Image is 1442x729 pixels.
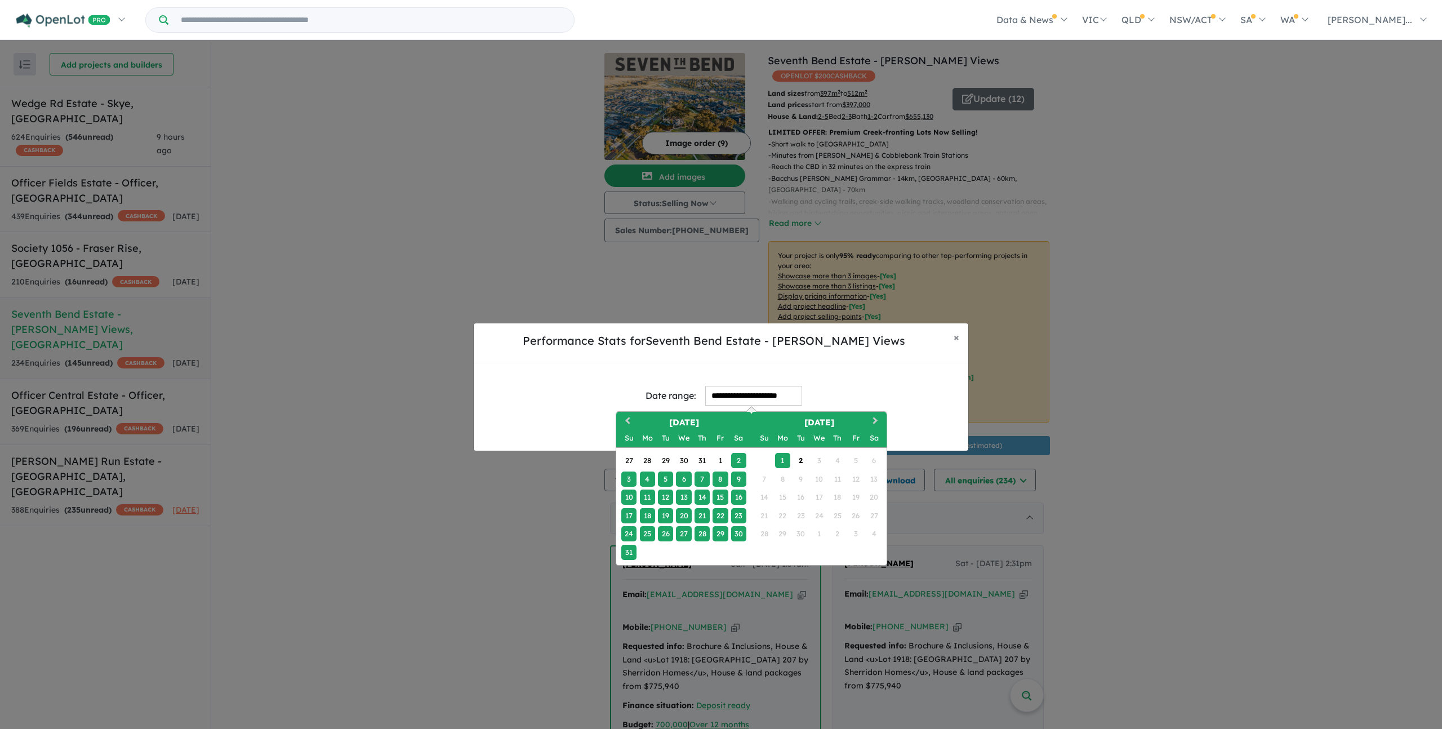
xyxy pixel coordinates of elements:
[640,430,655,446] div: Monday
[695,490,710,505] div: Choose Thursday, August 14th, 2025
[830,508,845,523] div: Not available Thursday, September 25th, 2025
[713,490,728,505] div: Choose Friday, August 15th, 2025
[866,453,882,468] div: Not available Saturday, September 6th, 2025
[658,430,673,446] div: Tuesday
[793,490,808,505] div: Not available Tuesday, September 16th, 2025
[621,526,637,541] div: Choose Sunday, August 24th, 2025
[793,508,808,523] div: Not available Tuesday, September 23rd, 2025
[695,526,710,541] div: Choose Thursday, August 28th, 2025
[812,490,827,505] div: Not available Wednesday, September 17th, 2025
[640,453,655,468] div: Choose Monday, July 28th, 2025
[793,472,808,487] div: Not available Tuesday, September 9th, 2025
[756,526,772,541] div: Not available Sunday, September 28th, 2025
[616,411,887,566] div: Choose Date
[695,508,710,523] div: Choose Thursday, August 21st, 2025
[866,490,882,505] div: Not available Saturday, September 20th, 2025
[483,332,945,349] h5: Performance Stats for Seventh Bend Estate - [PERSON_NAME] Views
[793,430,808,446] div: Tuesday
[866,430,882,446] div: Saturday
[848,453,863,468] div: Not available Friday, September 5th, 2025
[16,14,110,28] img: Openlot PRO Logo White
[713,508,728,523] div: Choose Friday, August 22nd, 2025
[751,416,887,429] h2: [DATE]
[640,526,655,541] div: Choose Monday, August 25th, 2025
[848,490,863,505] div: Not available Friday, September 19th, 2025
[621,545,637,560] div: Choose Sunday, August 31st, 2025
[848,526,863,541] div: Not available Friday, October 3rd, 2025
[812,508,827,523] div: Not available Wednesday, September 24th, 2025
[775,430,790,446] div: Monday
[640,508,655,523] div: Choose Monday, August 18th, 2025
[713,430,728,446] div: Friday
[713,526,728,541] div: Choose Friday, August 29th, 2025
[867,413,885,431] button: Next Month
[676,490,691,505] div: Choose Wednesday, August 13th, 2025
[775,472,790,487] div: Not available Monday, September 8th, 2025
[775,490,790,505] div: Not available Monday, September 15th, 2025
[621,472,637,487] div: Choose Sunday, August 3rd, 2025
[756,472,772,487] div: Not available Sunday, September 7th, 2025
[954,331,959,344] span: ×
[621,453,637,468] div: Choose Sunday, July 27th, 2025
[866,508,882,523] div: Not available Saturday, September 27th, 2025
[812,453,827,468] div: Not available Wednesday, September 3rd, 2025
[731,472,746,487] div: Choose Saturday, August 9th, 2025
[621,508,637,523] div: Choose Sunday, August 17th, 2025
[171,8,572,32] input: Try estate name, suburb, builder or developer
[1328,14,1412,25] span: [PERSON_NAME]...
[848,508,863,523] div: Not available Friday, September 26th, 2025
[866,526,882,541] div: Not available Saturday, October 4th, 2025
[812,430,827,446] div: Wednesday
[830,526,845,541] div: Not available Thursday, October 2nd, 2025
[848,472,863,487] div: Not available Friday, September 12th, 2025
[676,430,691,446] div: Wednesday
[658,526,673,541] div: Choose Tuesday, August 26th, 2025
[775,508,790,523] div: Not available Monday, September 22nd, 2025
[731,508,746,523] div: Choose Saturday, August 23rd, 2025
[830,453,845,468] div: Not available Thursday, September 4th, 2025
[646,388,696,403] div: Date range:
[793,526,808,541] div: Not available Tuesday, September 30th, 2025
[713,472,728,487] div: Choose Friday, August 8th, 2025
[848,430,863,446] div: Friday
[812,472,827,487] div: Not available Wednesday, September 10th, 2025
[676,508,691,523] div: Choose Wednesday, August 20th, 2025
[830,430,845,446] div: Thursday
[695,453,710,468] div: Choose Thursday, July 31st, 2025
[616,416,751,429] h2: [DATE]
[658,472,673,487] div: Choose Tuesday, August 5th, 2025
[793,453,808,468] div: Choose Tuesday, September 2nd, 2025
[713,453,728,468] div: Choose Friday, August 1st, 2025
[640,472,655,487] div: Choose Monday, August 4th, 2025
[676,472,691,487] div: Choose Wednesday, August 6th, 2025
[731,526,746,541] div: Choose Saturday, August 30th, 2025
[658,490,673,505] div: Choose Tuesday, August 12th, 2025
[775,453,790,468] div: Choose Monday, September 1st, 2025
[658,508,673,523] div: Choose Tuesday, August 19th, 2025
[830,472,845,487] div: Not available Thursday, September 11th, 2025
[755,452,883,543] div: Month September, 2025
[617,413,635,431] button: Previous Month
[731,453,746,468] div: Choose Saturday, August 2nd, 2025
[756,430,772,446] div: Sunday
[695,430,710,446] div: Thursday
[620,452,747,562] div: Month August, 2025
[658,453,673,468] div: Choose Tuesday, July 29th, 2025
[812,526,827,541] div: Not available Wednesday, October 1st, 2025
[676,453,691,468] div: Choose Wednesday, July 30th, 2025
[640,490,655,505] div: Choose Monday, August 11th, 2025
[621,430,637,446] div: Sunday
[756,490,772,505] div: Not available Sunday, September 14th, 2025
[830,490,845,505] div: Not available Thursday, September 18th, 2025
[866,472,882,487] div: Not available Saturday, September 13th, 2025
[621,490,637,505] div: Choose Sunday, August 10th, 2025
[731,490,746,505] div: Choose Saturday, August 16th, 2025
[775,526,790,541] div: Not available Monday, September 29th, 2025
[676,526,691,541] div: Choose Wednesday, August 27th, 2025
[756,508,772,523] div: Not available Sunday, September 21st, 2025
[695,472,710,487] div: Choose Thursday, August 7th, 2025
[731,430,746,446] div: Saturday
